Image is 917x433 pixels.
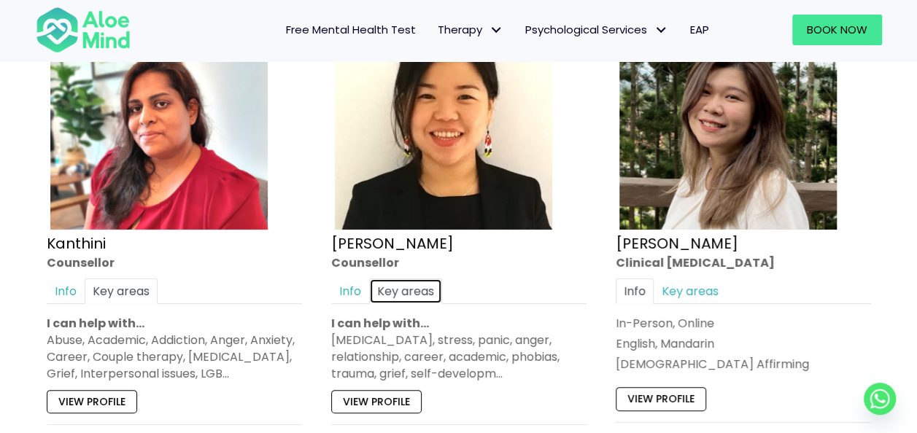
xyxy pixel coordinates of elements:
img: Karen Counsellor [335,12,552,230]
a: Key areas [369,278,442,304]
span: Book Now [807,22,867,37]
a: Key areas [85,278,158,304]
div: Clinical [MEDICAL_DATA] [616,254,871,271]
span: Psychological Services: submenu [651,20,672,41]
a: Psychological ServicesPsychological Services: submenu [514,15,679,45]
a: View profile [616,388,706,411]
a: EAP [679,15,720,45]
a: Free Mental Health Test [275,15,427,45]
span: Psychological Services [525,22,668,37]
a: Info [47,278,85,304]
p: I can help with… [331,315,587,332]
div: Counsellor [331,254,587,271]
div: In-Person, Online [616,315,871,332]
span: Therapy [438,22,503,37]
div: [DEMOGRAPHIC_DATA] Affirming [616,356,871,373]
p: English, Mandarin [616,336,871,353]
a: Book Now [792,15,882,45]
nav: Menu [150,15,720,45]
div: Counsellor [47,254,302,271]
img: Kanthini-profile [50,12,268,230]
a: Whatsapp [864,383,896,415]
div: [MEDICAL_DATA], stress, panic, anger, relationship, career, academic, phobias, trauma, grief, sel... [331,332,587,383]
a: [PERSON_NAME] [331,233,454,254]
a: Kanthini [47,233,106,254]
p: I can help with… [47,315,302,332]
a: [PERSON_NAME] [616,233,738,254]
div: Abuse, Academic, Addiction, Anger, Anxiety, Career, Couple therapy, [MEDICAL_DATA], Grief, Interp... [47,332,302,383]
img: Aloe mind Logo [36,6,131,54]
a: Info [331,278,369,304]
img: Kelly Clinical Psychologist [619,12,837,230]
a: View profile [47,390,137,413]
a: Info [616,278,654,304]
a: View profile [331,390,422,413]
span: Free Mental Health Test [286,22,416,37]
span: Therapy: submenu [486,20,507,41]
a: TherapyTherapy: submenu [427,15,514,45]
span: EAP [690,22,709,37]
a: Key areas [654,278,727,304]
